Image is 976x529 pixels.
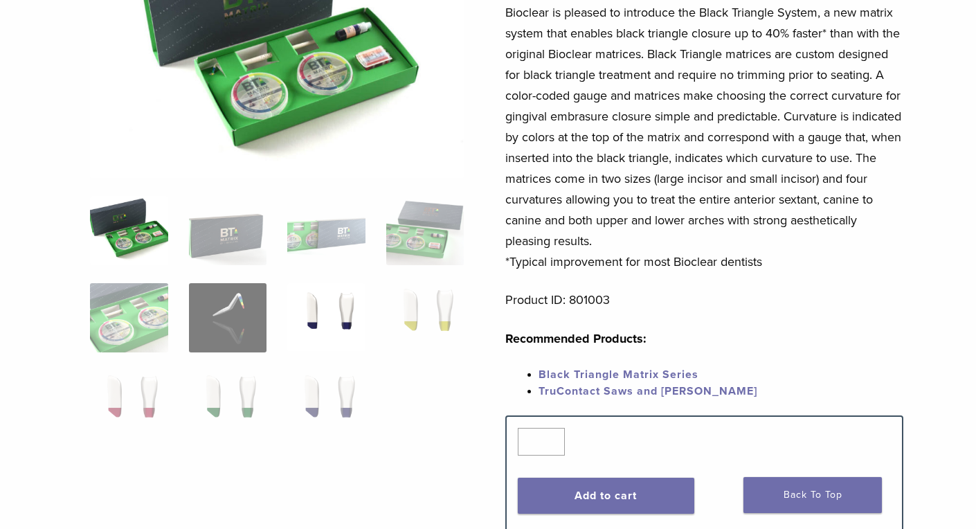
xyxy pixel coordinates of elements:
[539,384,757,398] a: TruContact Saws and [PERSON_NAME]
[505,289,903,310] p: Product ID: 801003
[505,331,647,346] strong: Recommended Products:
[189,283,267,352] img: Black Triangle (BT) Kit - Image 6
[505,2,903,272] p: Bioclear is pleased to introduce the Black Triangle System, a new matrix system that enables blac...
[189,370,267,439] img: Black Triangle (BT) Kit - Image 10
[743,477,882,513] a: Back To Top
[539,368,698,382] a: Black Triangle Matrix Series
[287,196,365,265] img: Black Triangle (BT) Kit - Image 3
[189,196,267,265] img: Black Triangle (BT) Kit - Image 2
[386,283,464,352] img: Black Triangle (BT) Kit - Image 8
[287,370,365,439] img: Black Triangle (BT) Kit - Image 11
[386,196,464,265] img: Black Triangle (BT) Kit - Image 4
[518,478,694,514] button: Add to cart
[90,283,168,352] img: Black Triangle (BT) Kit - Image 5
[90,196,168,265] img: Intro-Black-Triangle-Kit-6-Copy-e1548792917662-324x324.jpg
[287,283,365,352] img: Black Triangle (BT) Kit - Image 7
[90,370,168,439] img: Black Triangle (BT) Kit - Image 9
